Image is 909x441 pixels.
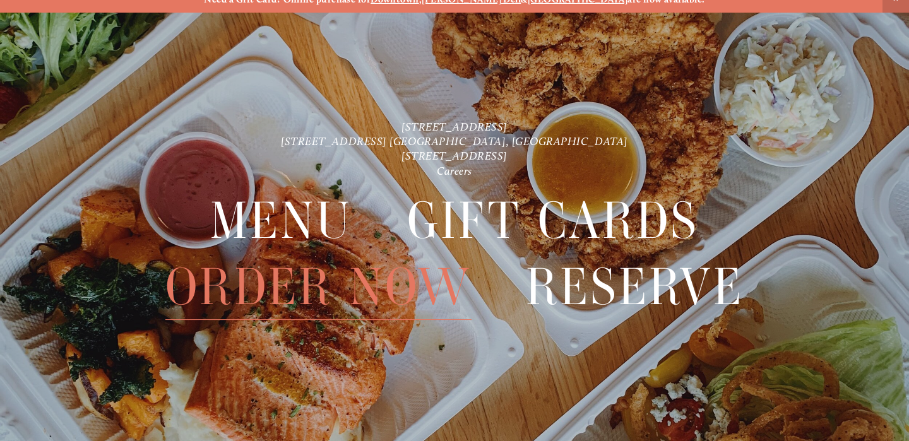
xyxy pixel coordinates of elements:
a: [STREET_ADDRESS] [401,120,508,133]
span: Menu [210,188,352,254]
a: [STREET_ADDRESS] [GEOGRAPHIC_DATA], [GEOGRAPHIC_DATA] [281,134,628,148]
a: [STREET_ADDRESS] [401,149,508,162]
span: Order Now [165,254,471,320]
a: Gift Cards [407,188,699,253]
a: Careers [437,164,472,177]
span: Reserve [526,254,743,320]
a: Reserve [526,254,743,319]
a: Menu [210,188,352,253]
a: Order Now [165,254,471,319]
span: Gift Cards [407,188,699,254]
